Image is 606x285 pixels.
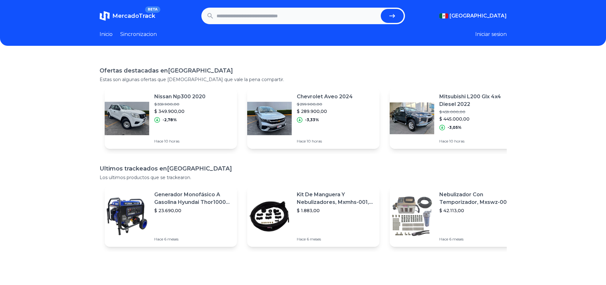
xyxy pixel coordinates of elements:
p: $ 1.883,00 [297,207,374,214]
p: Hace 6 meses [439,237,517,242]
img: Featured image [105,194,149,239]
p: -3,33% [305,117,319,122]
a: Featured imageChevrolet Aveo 2024$ 299.900,00$ 289.900,00-3,33%Hace 10 horas [247,88,380,149]
a: Featured imageNissan Np300 2020$ 359.900,00$ 349.900,00-2,78%Hace 10 horas [105,88,237,149]
p: $ 42.113,00 [439,207,517,214]
p: $ 445.000,00 [439,116,517,122]
p: $ 299.900,00 [297,102,353,107]
button: Iniciar sesion [475,31,507,38]
span: BETA [145,6,160,13]
a: Sincronizacion [120,31,157,38]
img: Featured image [247,96,292,141]
p: Chevrolet Aveo 2024 [297,93,353,101]
p: -3,05% [448,125,462,130]
button: [GEOGRAPHIC_DATA] [439,12,507,20]
p: Generador Monofásico A Gasolina Hyundai Thor10000 P 11.5 Kw [154,191,232,206]
a: Inicio [100,31,113,38]
a: Featured imageNebulizador Con Temporizador, Mxswz-009, 50m, 40 Boquillas$ 42.113,00Hace 6 meses [390,186,522,247]
img: Featured image [390,194,434,239]
a: Featured imageKit De Manguera Y Nebulizadores, Mxmhs-001, 6m, 6 Tees, 8 Bo$ 1.883,00Hace 6 meses [247,186,380,247]
img: Featured image [105,96,149,141]
p: Nissan Np300 2020 [154,93,205,101]
p: Nebulizador Con Temporizador, Mxswz-009, 50m, 40 Boquillas [439,191,517,206]
a: Featured imageMitsubishi L200 Glx 4x4 Diesel 2022$ 459.000,00$ 445.000,00-3,05%Hace 10 horas [390,88,522,149]
h1: Ofertas destacadas en [GEOGRAPHIC_DATA] [100,66,507,75]
p: $ 459.000,00 [439,109,517,115]
p: -2,78% [163,117,177,122]
img: Mexico [439,13,448,18]
img: Featured image [247,194,292,239]
span: [GEOGRAPHIC_DATA] [449,12,507,20]
p: Estas son algunas ofertas que [DEMOGRAPHIC_DATA] que vale la pena compartir. [100,76,507,83]
span: MercadoTrack [112,12,155,19]
p: Los ultimos productos que se trackearon. [100,174,507,181]
p: $ 289.900,00 [297,108,353,115]
img: Featured image [390,96,434,141]
p: Mitsubishi L200 Glx 4x4 Diesel 2022 [439,93,517,108]
p: Kit De Manguera Y Nebulizadores, Mxmhs-001, 6m, 6 Tees, 8 Bo [297,191,374,206]
h1: Ultimos trackeados en [GEOGRAPHIC_DATA] [100,164,507,173]
p: $ 349.900,00 [154,108,205,115]
p: Hace 10 horas [297,139,353,144]
p: Hace 6 meses [297,237,374,242]
a: Featured imageGenerador Monofásico A Gasolina Hyundai Thor10000 P 11.5 Kw$ 23.690,00Hace 6 meses [105,186,237,247]
p: Hace 10 horas [154,139,205,144]
img: MercadoTrack [100,11,110,21]
p: $ 359.900,00 [154,102,205,107]
p: Hace 6 meses [154,237,232,242]
p: Hace 10 horas [439,139,517,144]
a: MercadoTrackBETA [100,11,155,21]
p: $ 23.690,00 [154,207,232,214]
